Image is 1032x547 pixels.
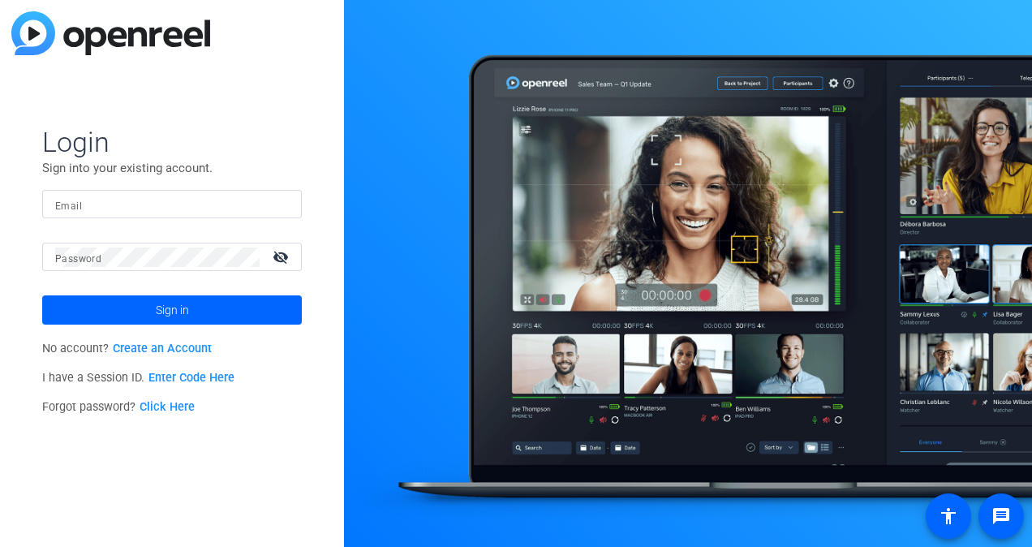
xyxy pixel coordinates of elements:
[55,253,101,265] mat-label: Password
[42,342,212,355] span: No account?
[939,506,958,526] mat-icon: accessibility
[42,159,302,177] p: Sign into your existing account.
[140,400,195,414] a: Click Here
[11,11,210,55] img: blue-gradient.svg
[42,125,302,159] span: Login
[42,295,302,325] button: Sign in
[156,290,189,330] span: Sign in
[991,506,1011,526] mat-icon: message
[55,200,82,212] mat-label: Email
[55,195,289,214] input: Enter Email Address
[148,371,234,385] a: Enter Code Here
[263,245,302,269] mat-icon: visibility_off
[113,342,212,355] a: Create an Account
[42,400,195,414] span: Forgot password?
[42,371,234,385] span: I have a Session ID.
